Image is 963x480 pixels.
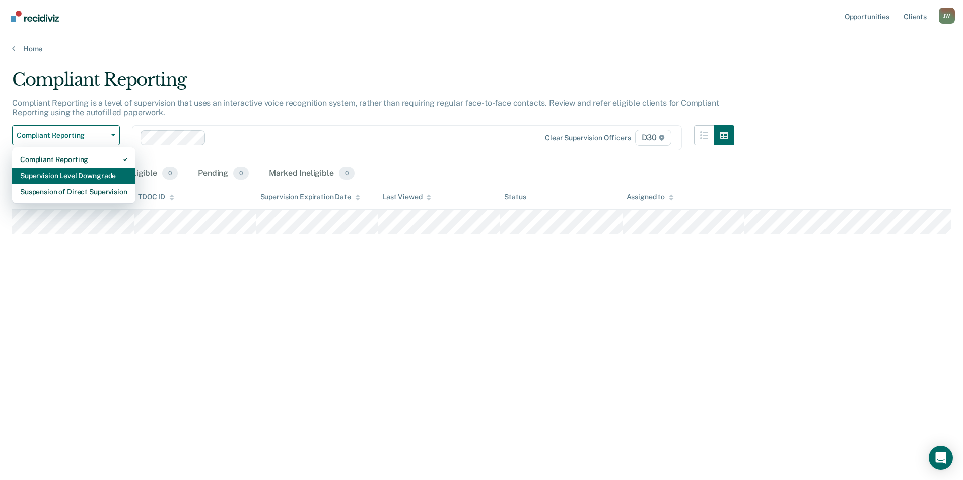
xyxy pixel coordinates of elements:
[196,163,251,185] div: Pending0
[12,125,120,145] button: Compliant Reporting
[12,44,951,53] a: Home
[267,163,357,185] div: Marked Ineligible0
[12,69,734,98] div: Compliant Reporting
[929,446,953,470] div: Open Intercom Messenger
[162,167,178,180] span: 0
[233,167,249,180] span: 0
[12,98,719,117] p: Compliant Reporting is a level of supervision that uses an interactive voice recognition system, ...
[939,8,955,24] div: J W
[504,193,526,201] div: Status
[260,193,360,201] div: Supervision Expiration Date
[11,11,59,22] img: Recidiviz
[138,193,174,201] div: TDOC ID
[545,134,631,142] div: Clear supervision officers
[17,131,107,140] span: Compliant Reporting
[635,130,671,146] span: D30
[339,167,355,180] span: 0
[939,8,955,24] button: Profile dropdown button
[99,163,180,185] div: Almost Eligible0
[627,193,674,201] div: Assigned to
[382,193,431,201] div: Last Viewed
[20,168,127,184] div: Supervision Level Downgrade
[20,184,127,200] div: Suspension of Direct Supervision
[20,151,127,168] div: Compliant Reporting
